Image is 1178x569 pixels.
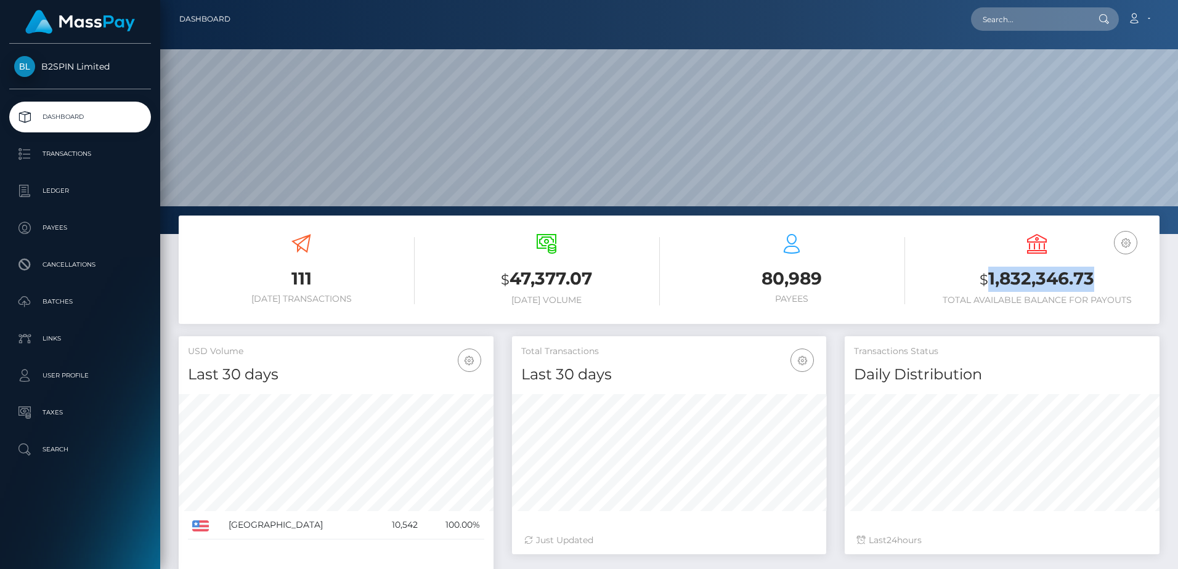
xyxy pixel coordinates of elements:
[9,323,151,354] a: Links
[14,440,146,459] p: Search
[501,271,510,288] small: $
[14,56,35,77] img: B2SPIN Limited
[14,145,146,163] p: Transactions
[14,182,146,200] p: Ledger
[224,511,372,539] td: [GEOGRAPHIC_DATA]
[9,102,151,132] a: Dashboard
[14,256,146,274] p: Cancellations
[678,267,905,291] h3: 80,989
[854,345,1150,358] h5: Transactions Status
[14,293,146,311] p: Batches
[857,534,1147,547] div: Last hours
[9,397,151,428] a: Taxes
[521,345,818,358] h5: Total Transactions
[192,520,209,531] img: US.png
[9,434,151,465] a: Search
[854,364,1150,385] h4: Daily Distribution
[9,212,151,243] a: Payees
[25,10,135,34] img: MassPay Logo
[179,6,230,32] a: Dashboard
[188,345,484,358] h5: USD Volume
[372,511,422,539] td: 10,542
[9,286,151,317] a: Batches
[971,7,1087,31] input: Search...
[14,219,146,237] p: Payees
[14,108,146,126] p: Dashboard
[188,267,415,291] h3: 111
[980,271,988,288] small: $
[433,267,660,292] h3: 47,377.07
[678,294,905,304] h6: Payees
[14,329,146,348] p: Links
[924,267,1150,292] h3: 1,832,346.73
[14,366,146,385] p: User Profile
[9,176,151,206] a: Ledger
[887,535,897,546] span: 24
[9,360,151,391] a: User Profile
[433,295,660,305] h6: [DATE] Volume
[188,294,415,304] h6: [DATE] Transactions
[924,295,1150,305] h6: Total Available Balance for Payouts
[9,139,151,169] a: Transactions
[9,61,151,72] span: B2SPIN Limited
[521,364,818,385] h4: Last 30 days
[524,534,814,547] div: Just Updated
[9,249,151,280] a: Cancellations
[14,403,146,422] p: Taxes
[422,511,484,539] td: 100.00%
[188,364,484,385] h4: Last 30 days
